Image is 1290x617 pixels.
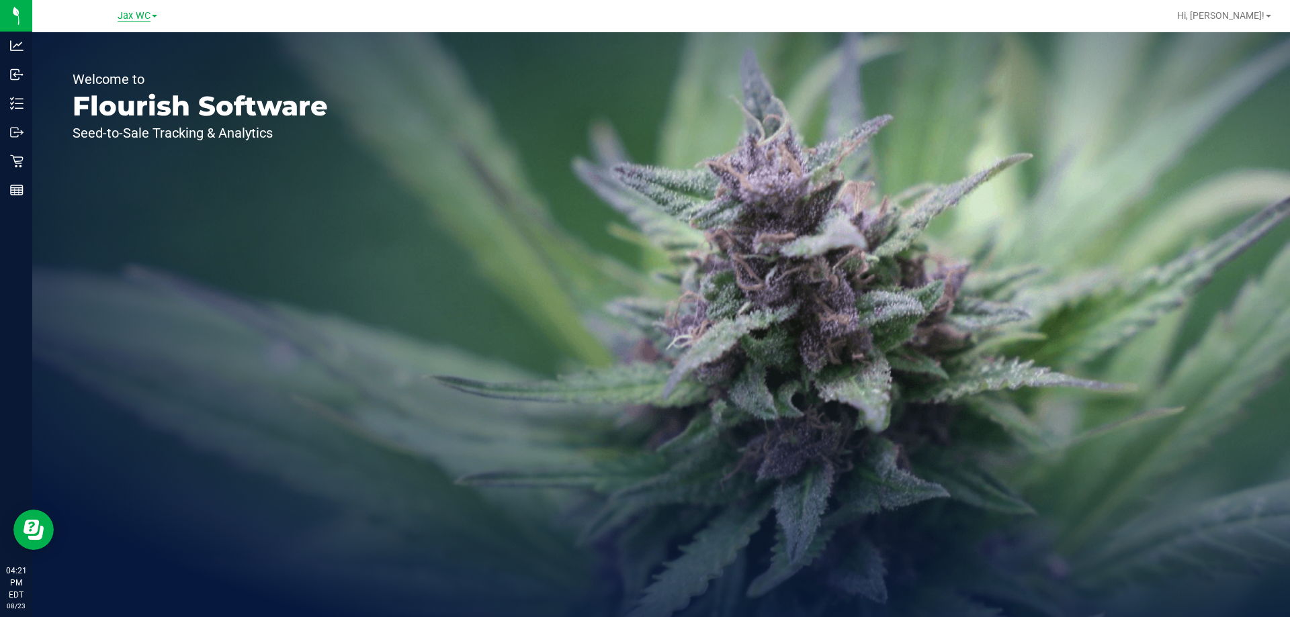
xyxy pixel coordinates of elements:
p: 08/23 [6,601,26,611]
span: Jax WC [118,10,150,22]
span: Hi, [PERSON_NAME]! [1177,10,1264,21]
p: Seed-to-Sale Tracking & Analytics [73,126,328,140]
inline-svg: Retail [10,154,24,168]
p: Flourish Software [73,93,328,120]
iframe: Resource center [13,510,54,550]
inline-svg: Outbound [10,126,24,139]
inline-svg: Inbound [10,68,24,81]
inline-svg: Inventory [10,97,24,110]
inline-svg: Analytics [10,39,24,52]
p: Welcome to [73,73,328,86]
p: 04:21 PM EDT [6,565,26,601]
inline-svg: Reports [10,183,24,197]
